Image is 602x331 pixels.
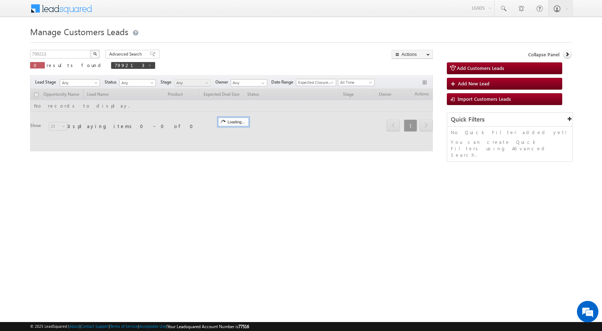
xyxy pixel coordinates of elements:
[60,79,100,86] a: Any
[34,62,41,68] span: 0
[167,324,249,329] span: Your Leadsquared Account Number is
[30,323,249,330] span: © 2025 LeadSquared | | | | |
[109,51,144,57] span: Advanced Search
[110,324,138,328] a: Terms of Service
[447,113,572,127] div: Quick Filters
[458,80,489,86] span: Add New Lead
[60,80,97,86] span: Any
[215,79,231,85] span: Owner
[296,79,334,86] span: Expected Closure Date
[528,51,559,58] span: Collapse Panel
[174,79,211,86] a: Any
[457,65,504,71] span: Add Customers Leads
[231,79,267,86] input: Type to Search
[338,79,372,86] span: All Time
[458,96,511,102] span: Import Customers Leads
[451,139,569,158] p: You can create Quick Filters using Advanced Search.
[81,324,109,328] a: Contact Support
[119,79,156,86] a: Any
[392,50,433,59] button: Actions
[30,26,128,37] span: Manage Customers Leads
[238,324,249,329] span: 77516
[271,79,296,85] span: Date Range
[115,62,144,68] span: 799213
[47,62,104,68] span: results found
[175,80,209,86] span: Any
[35,79,59,85] span: Lead Stage
[139,324,166,328] a: Acceptable Use
[69,324,80,328] a: About
[161,79,174,85] span: Stage
[218,118,249,126] div: Loading...
[338,79,374,86] a: All Time
[451,129,569,136] p: No Quick Filter added yet!
[120,80,154,86] span: Any
[105,79,119,85] span: Status
[258,80,267,87] a: Show All Items
[296,79,336,86] a: Expected Closure Date
[93,52,97,56] img: Search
